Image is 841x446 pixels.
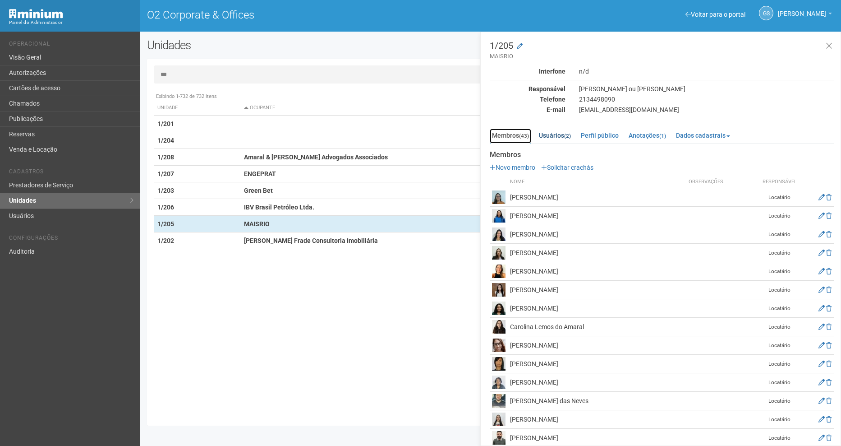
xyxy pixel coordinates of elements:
div: 2134498090 [572,95,841,103]
strong: 1/204 [157,137,174,144]
a: Novo membro [490,164,535,171]
div: Painel do Administrador [9,19,133,27]
td: Locatário [757,244,802,262]
strong: IBV Brasil Petróleo Ltda. [244,204,314,211]
td: Locatário [757,355,802,373]
a: Editar membro [818,194,825,201]
small: (2) [564,133,571,139]
td: [PERSON_NAME] das Neves [508,392,686,410]
a: Editar membro [818,434,825,441]
div: Exibindo 1-732 de 732 itens [154,93,827,101]
div: [PERSON_NAME] ou [PERSON_NAME] [572,85,841,93]
a: Modificar a unidade [517,42,523,51]
th: Unidade: activate to sort column ascending [154,101,240,116]
th: Ocupante: activate to sort column descending [240,101,538,116]
a: Excluir membro [826,323,832,330]
a: Excluir membro [826,360,832,367]
strong: 1/202 [157,237,174,244]
a: Excluir membro [826,434,832,441]
a: Editar membro [818,397,825,404]
img: user.png [492,209,506,223]
th: Responsável [757,176,802,188]
strong: Amaral & [PERSON_NAME] Advogados Associados [244,153,388,161]
li: Operacional [9,41,133,50]
div: E-mail [483,106,572,114]
a: Excluir membro [826,231,832,238]
div: [EMAIL_ADDRESS][DOMAIN_NAME] [572,106,841,114]
strong: 1/205 [157,220,174,228]
a: Excluir membro [826,268,832,275]
a: Solicitar crachás [541,164,593,171]
a: [PERSON_NAME] [778,11,832,19]
td: Locatário [757,299,802,318]
td: Carolina Lemos do Amaral [508,318,686,336]
li: Cadastros [9,168,133,178]
a: Editar membro [818,249,825,256]
div: n/d [572,67,841,75]
strong: MAISRIO [244,220,270,228]
td: Locatário [757,225,802,244]
div: Telefone [483,95,572,103]
a: Excluir membro [826,416,832,423]
img: user.png [492,265,506,278]
a: Editar membro [818,268,825,275]
img: Minium [9,9,63,19]
td: Locatário [757,281,802,299]
div: Responsável [483,85,572,93]
strong: 1/201 [157,120,174,127]
img: user.png [492,339,506,352]
td: Locatário [757,188,802,207]
td: [PERSON_NAME] [508,244,686,262]
strong: [PERSON_NAME] Frade Consultoria Imobiliária [244,237,378,244]
img: user.png [492,413,506,426]
a: Excluir membro [826,305,832,312]
img: user.png [492,357,506,371]
li: Configurações [9,235,133,244]
h1: O2 Corporate & Offices [147,9,484,21]
h2: Unidades [147,38,426,52]
strong: ENGEPRAT [244,170,276,177]
a: Usuários(2) [537,129,573,142]
small: (1) [659,133,666,139]
td: [PERSON_NAME] [508,373,686,392]
a: Excluir membro [826,212,832,219]
strong: 1/206 [157,204,174,211]
strong: Membros [490,151,834,159]
td: [PERSON_NAME] [508,207,686,225]
td: Locatário [757,318,802,336]
a: Dados cadastrais [674,129,732,142]
td: Locatário [757,410,802,429]
th: Observações [686,176,757,188]
td: Locatário [757,336,802,355]
a: Membros(43) [490,129,531,144]
td: [PERSON_NAME] [508,262,686,281]
div: Interfone [483,67,572,75]
img: user.png [492,190,506,204]
a: Anotações(1) [626,129,668,142]
strong: 1/208 [157,153,174,161]
td: Locatário [757,373,802,392]
img: user.png [492,376,506,389]
img: user.png [492,302,506,315]
strong: 1/207 [157,170,174,177]
a: Excluir membro [826,194,832,201]
small: (43) [519,133,529,139]
small: MAISRIO [490,52,834,60]
a: Excluir membro [826,379,832,386]
a: Editar membro [818,231,825,238]
td: Locatário [757,262,802,281]
a: Voltar para o portal [685,11,745,18]
a: Excluir membro [826,342,832,349]
strong: 1/203 [157,187,174,194]
td: Locatário [757,207,802,225]
img: user.png [492,394,506,408]
strong: Green Bet [244,187,273,194]
a: Excluir membro [826,397,832,404]
td: [PERSON_NAME] [508,188,686,207]
a: Editar membro [818,360,825,367]
span: Gabriela Souza [778,1,826,17]
h3: 1/205 [490,41,834,60]
a: Editar membro [818,323,825,330]
img: user.png [492,283,506,297]
a: Excluir membro [826,249,832,256]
